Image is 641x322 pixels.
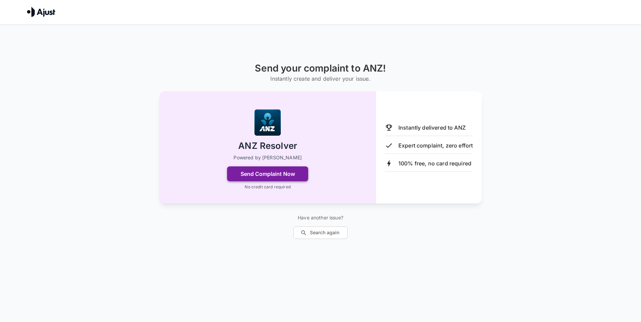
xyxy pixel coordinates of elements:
button: Send Complaint Now [227,166,308,181]
p: No credit card required [245,184,290,190]
p: Powered by [PERSON_NAME] [233,154,302,161]
p: Expert complaint, zero effort [398,141,473,150]
p: 100% free, no card required [398,159,471,167]
img: ANZ [254,109,281,136]
p: Instantly delivered to ANZ [398,124,466,132]
h2: ANZ Resolver [238,140,297,152]
h1: Send your complaint to ANZ! [255,63,386,74]
img: Ajust [27,7,55,17]
button: Search again [293,226,348,239]
p: Have another issue? [293,214,348,221]
h6: Instantly create and deliver your issue. [255,74,386,83]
